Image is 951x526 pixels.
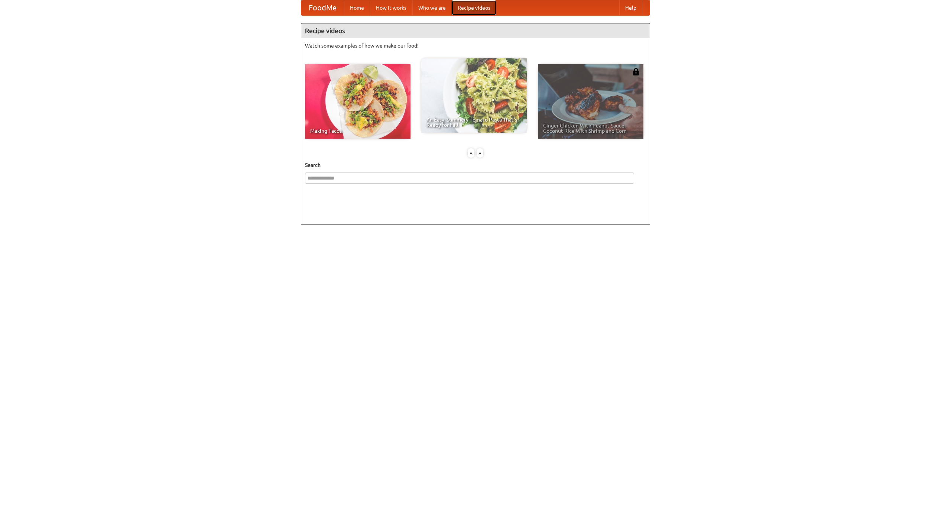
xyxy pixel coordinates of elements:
img: 483408.png [632,68,640,75]
span: An Easy, Summery Tomato Pasta That's Ready for Fall [426,117,522,128]
a: Help [619,0,642,15]
a: An Easy, Summery Tomato Pasta That's Ready for Fall [421,58,527,133]
a: Home [344,0,370,15]
a: Recipe videos [452,0,496,15]
a: How it works [370,0,412,15]
span: Making Tacos [310,128,405,133]
p: Watch some examples of how we make our food! [305,42,646,49]
h5: Search [305,161,646,169]
div: » [477,148,483,158]
a: Making Tacos [305,64,410,139]
a: FoodMe [301,0,344,15]
h4: Recipe videos [301,23,650,38]
a: Who we are [412,0,452,15]
div: « [468,148,474,158]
